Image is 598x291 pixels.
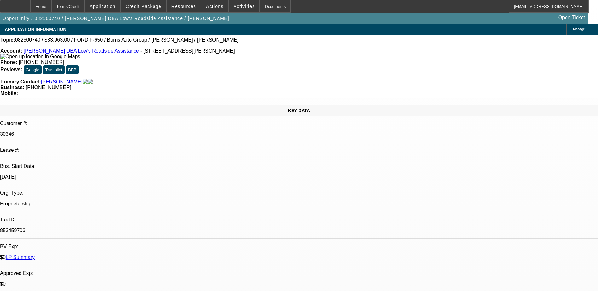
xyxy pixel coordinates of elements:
[140,48,235,54] span: - [STREET_ADDRESS][PERSON_NAME]
[0,48,22,54] strong: Account:
[41,79,83,85] a: [PERSON_NAME]
[167,0,201,12] button: Resources
[0,54,80,60] img: Open up location in Google Maps
[0,60,17,65] strong: Phone:
[206,4,224,9] span: Actions
[0,54,80,59] a: View Google Maps
[15,37,239,43] span: 082500740 / $83,963.00 / FORD F-650 / Burns Auto Group / [PERSON_NAME] / [PERSON_NAME]
[26,85,71,90] span: [PHONE_NUMBER]
[573,27,585,31] span: Manage
[6,254,35,260] a: LP Summary
[0,37,15,43] strong: Topic:
[24,48,139,54] a: [PERSON_NAME] DBA Low's Roadside Assistance
[234,4,255,9] span: Activities
[288,108,310,113] span: KEY DATA
[0,79,41,85] strong: Primary Contact:
[201,0,228,12] button: Actions
[0,90,18,96] strong: Mobile:
[90,4,115,9] span: Application
[121,0,166,12] button: Credit Package
[171,4,196,9] span: Resources
[43,65,64,74] button: Trustpilot
[229,0,260,12] button: Activities
[83,79,88,85] img: facebook-icon.png
[85,0,120,12] button: Application
[5,27,66,32] span: APPLICATION INFORMATION
[24,65,42,74] button: Google
[126,4,161,9] span: Credit Package
[0,85,24,90] strong: Business:
[88,79,93,85] img: linkedin-icon.png
[66,65,79,74] button: BBB
[3,16,229,21] span: Opportunity / 082500740 / [PERSON_NAME] DBA Low's Roadside Assistance / [PERSON_NAME]
[0,67,22,72] strong: Reviews:
[19,60,64,65] span: [PHONE_NUMBER]
[556,12,588,23] a: Open Ticket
